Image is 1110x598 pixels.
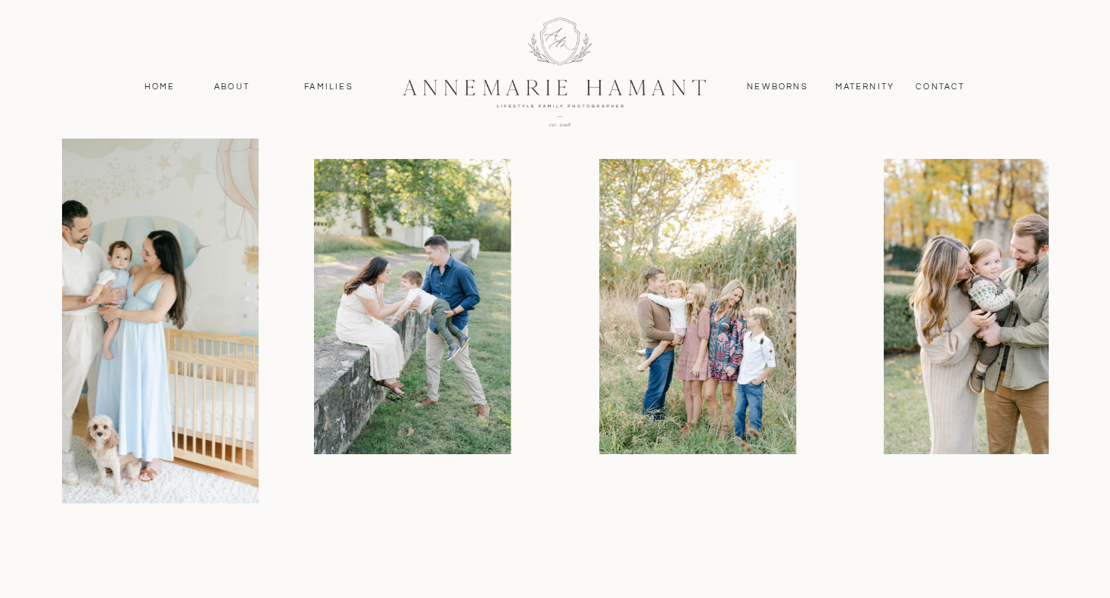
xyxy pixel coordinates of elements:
a: Families [295,80,363,94]
a: Home [138,80,182,94]
p: Highlights [173,7,346,61]
a: About [210,80,254,94]
a: Newborns [742,80,814,94]
a: MAternity [835,80,894,94]
a: contact [908,80,974,94]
